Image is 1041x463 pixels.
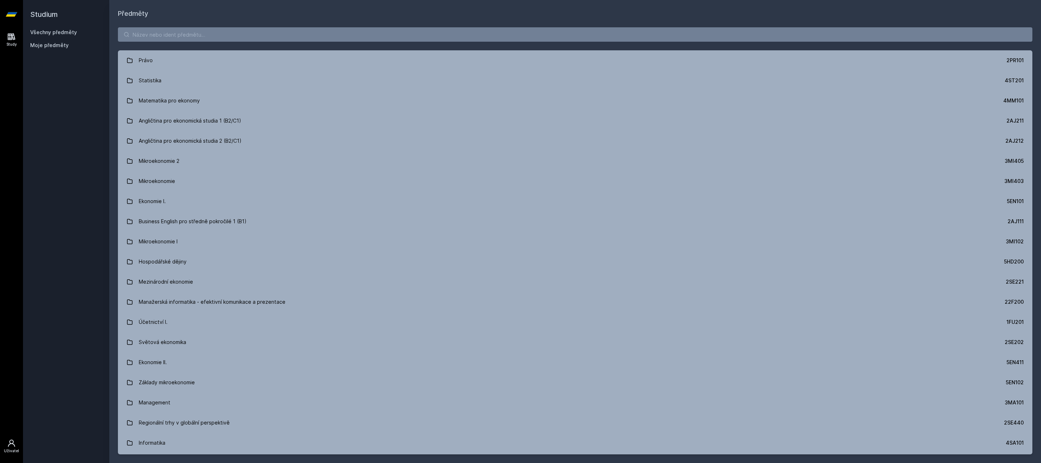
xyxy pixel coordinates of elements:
div: 2SE221 [1006,278,1024,285]
a: Účetnictví I. 1FU201 [118,312,1032,332]
div: 4ST201 [1005,77,1024,84]
div: Uživatel [4,448,19,454]
a: Angličtina pro ekonomická studia 1 (B2/C1) 2AJ211 [118,111,1032,131]
div: 2SE202 [1005,339,1024,346]
a: Business English pro středně pokročilé 1 (B1) 2AJ111 [118,211,1032,232]
div: 3MI102 [1006,238,1024,245]
span: Moje předměty [30,42,69,49]
div: Angličtina pro ekonomická studia 1 (B2/C1) [139,114,241,128]
a: Angličtina pro ekonomická studia 2 (B2/C1) 2AJ212 [118,131,1032,151]
a: Světová ekonomika 2SE202 [118,332,1032,352]
div: Mikroekonomie 2 [139,154,179,168]
div: Světová ekonomika [139,335,186,349]
div: Angličtina pro ekonomická studia 2 (B2/C1) [139,134,242,148]
div: 5EN411 [1006,359,1024,366]
a: Hospodářské dějiny 5HD200 [118,252,1032,272]
a: Všechny předměty [30,29,77,35]
div: Ekonomie II. [139,355,167,370]
div: Základy mikroekonomie [139,375,195,390]
div: 2PR101 [1006,57,1024,64]
a: Regionální trhy v globální perspektivě 2SE440 [118,413,1032,433]
div: Matematika pro ekonomy [139,93,200,108]
a: Matematika pro ekonomy 4MM101 [118,91,1032,111]
div: Mezinárodní ekonomie [139,275,193,289]
div: 5HD200 [1004,258,1024,265]
a: Informatika 4SA101 [118,433,1032,453]
div: Business English pro středně pokročilé 1 (B1) [139,214,247,229]
div: Statistika [139,73,161,88]
input: Název nebo ident předmětu… [118,27,1032,42]
a: Právo 2PR101 [118,50,1032,70]
div: 2AJ212 [1005,137,1024,145]
div: Hospodářské dějiny [139,255,187,269]
div: 5EN102 [1006,379,1024,386]
div: 5EN101 [1007,198,1024,205]
a: Mikroekonomie 2 3MI405 [118,151,1032,171]
a: Mikroekonomie I 3MI102 [118,232,1032,252]
div: 2SE440 [1004,419,1024,426]
a: Ekonomie I. 5EN101 [118,191,1032,211]
a: Mezinárodní ekonomie 2SE221 [118,272,1032,292]
a: Mikroekonomie 3MI403 [118,171,1032,191]
div: 2AJ211 [1006,117,1024,124]
a: Ekonomie II. 5EN411 [118,352,1032,372]
div: Účetnictví I. [139,315,168,329]
div: 2AJ111 [1008,218,1024,225]
a: Statistika 4ST201 [118,70,1032,91]
div: 22F200 [1005,298,1024,306]
div: Management [139,395,170,410]
div: 3MI403 [1004,178,1024,185]
div: 4MM101 [1003,97,1024,104]
a: Uživatel [1,435,22,457]
div: Mikroekonomie [139,174,175,188]
div: Study [6,42,17,47]
div: Informatika [139,436,165,450]
div: Regionální trhy v globální perspektivě [139,416,230,430]
a: Základy mikroekonomie 5EN102 [118,372,1032,393]
a: Management 3MA101 [118,393,1032,413]
div: Ekonomie I. [139,194,166,208]
a: Study [1,29,22,51]
div: 3MI405 [1005,157,1024,165]
div: 4SA101 [1006,439,1024,446]
div: Mikroekonomie I [139,234,178,249]
div: 3MA101 [1005,399,1024,406]
div: Manažerská informatika - efektivní komunikace a prezentace [139,295,285,309]
div: 1FU201 [1006,318,1024,326]
a: Manažerská informatika - efektivní komunikace a prezentace 22F200 [118,292,1032,312]
div: Právo [139,53,153,68]
h1: Předměty [118,9,1032,19]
